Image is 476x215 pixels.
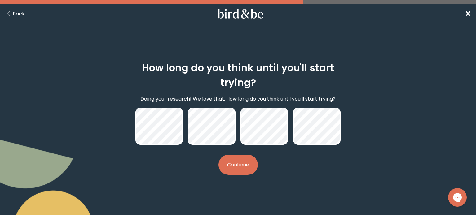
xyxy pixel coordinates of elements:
h2: How long do you think until you'll start trying? [124,60,352,90]
button: Continue [218,155,258,175]
button: Back Button [5,10,25,18]
a: ✕ [465,8,471,19]
span: ✕ [465,9,471,19]
iframe: Gorgias live chat messenger [445,186,470,209]
p: Doing your research! We love that. How long do you think until you'll start trying? [140,95,336,103]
